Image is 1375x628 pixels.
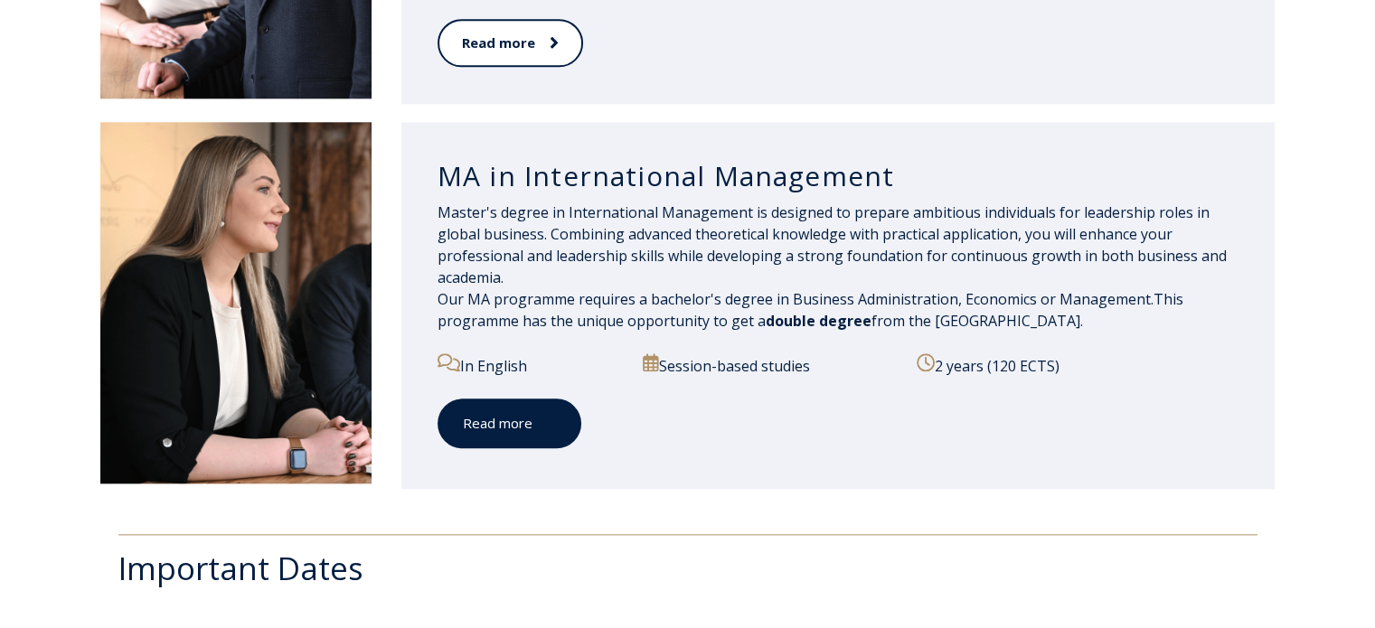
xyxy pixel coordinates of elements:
h3: MA in International Management [438,159,1239,193]
span: This programme has the unique opportunity to get a from the [GEOGRAPHIC_DATA]. [438,289,1183,331]
a: Read more [438,398,581,448]
a: Read more [438,19,583,67]
img: DSC_1907 [100,122,372,483]
span: Master's degree in International Management is designed to prepare ambitious individuals for lead... [438,202,1227,287]
p: 2 years (120 ECTS) [917,353,1238,377]
span: double degree [766,311,871,331]
span: Our MA programme requires a bachelor's degree in Business Administration, Economics or Management. [438,289,1154,309]
span: Important Dates [118,547,363,589]
p: Session-based studies [643,353,896,377]
p: In English [438,353,623,377]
